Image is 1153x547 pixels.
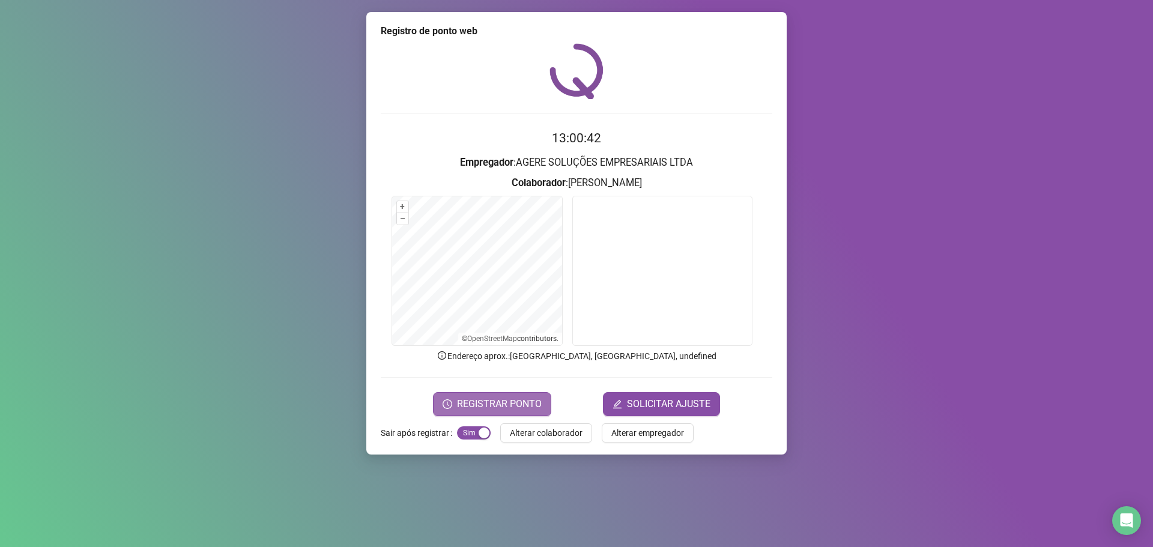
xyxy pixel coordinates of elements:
[460,157,513,168] strong: Empregador
[603,392,720,416] button: editSOLICITAR AJUSTE
[397,213,408,225] button: –
[467,334,517,343] a: OpenStreetMap
[549,43,604,99] img: QRPoint
[611,426,684,440] span: Alterar empregador
[381,175,772,191] h3: : [PERSON_NAME]
[462,334,558,343] li: © contributors.
[457,397,542,411] span: REGISTRAR PONTO
[1112,506,1141,535] div: Open Intercom Messenger
[381,349,772,363] p: Endereço aprox. : [GEOGRAPHIC_DATA], [GEOGRAPHIC_DATA], undefined
[437,350,447,361] span: info-circle
[433,392,551,416] button: REGISTRAR PONTO
[381,155,772,171] h3: : AGERE SOLUÇÕES EMPRESARIAIS LTDA
[552,131,601,145] time: 13:00:42
[397,201,408,213] button: +
[613,399,622,409] span: edit
[512,177,566,189] strong: Colaborador
[627,397,710,411] span: SOLICITAR AJUSTE
[381,423,457,443] label: Sair após registrar
[443,399,452,409] span: clock-circle
[510,426,583,440] span: Alterar colaborador
[602,423,694,443] button: Alterar empregador
[500,423,592,443] button: Alterar colaborador
[381,24,772,38] div: Registro de ponto web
